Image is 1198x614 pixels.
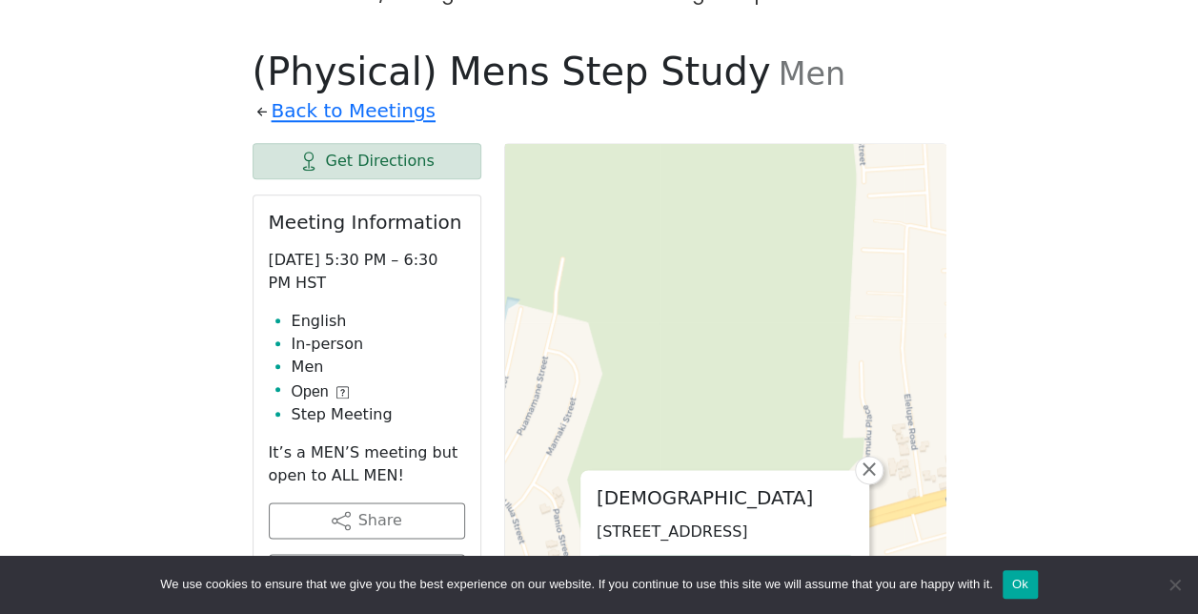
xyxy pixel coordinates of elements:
[1003,570,1038,599] button: Ok
[1165,575,1184,594] span: No
[269,554,465,590] button: Add to Calendar
[292,333,465,356] li: In-person
[292,403,465,426] li: Step Meeting
[855,456,883,484] a: Close popup
[253,50,771,93] span: (Physical) Mens Step Study
[778,55,844,92] small: Men
[597,521,853,543] p: [STREET_ADDRESS]
[860,458,879,481] span: ×
[160,575,992,594] span: We use cookies to ensure that we give you the best experience on our website. If you continue to ...
[272,94,436,128] a: Back to Meetings
[292,380,329,403] span: Open
[597,486,853,509] h2: [DEMOGRAPHIC_DATA]
[292,310,465,333] li: English
[269,502,465,539] button: Share
[269,249,465,295] p: [DATE] 5:30 PM – 6:30 PM HST
[269,211,465,234] h2: Meeting Information
[292,380,349,403] button: Open
[269,441,465,487] p: It’s a MEN’S meeting but open to ALL MEN!
[253,143,481,179] a: Get Directions
[292,356,465,379] li: Men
